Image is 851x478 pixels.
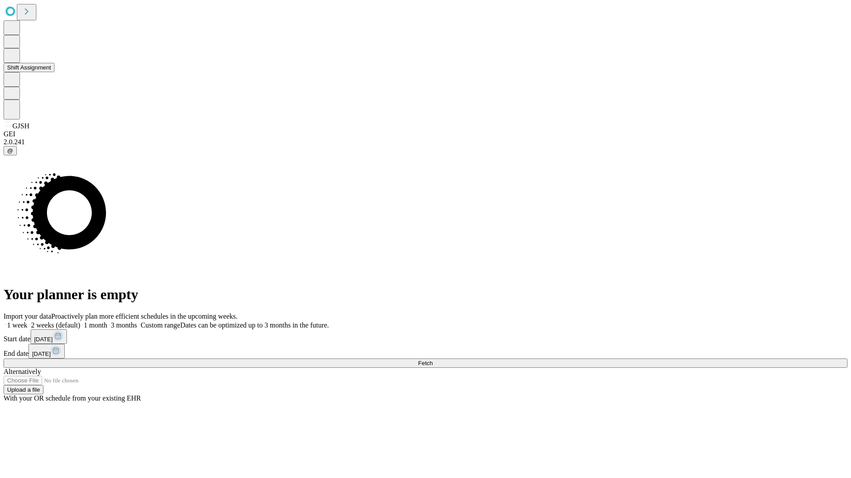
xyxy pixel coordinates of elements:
[141,321,180,329] span: Custom range
[4,312,51,320] span: Import your data
[12,122,29,130] span: GJSH
[51,312,238,320] span: Proactively plan more efficient schedules in the upcoming weeks.
[4,130,847,138] div: GEI
[34,336,53,343] span: [DATE]
[180,321,329,329] span: Dates can be optimized up to 3 months in the future.
[4,329,847,344] div: Start date
[28,344,65,358] button: [DATE]
[4,286,847,303] h1: Your planner is empty
[31,329,67,344] button: [DATE]
[7,321,27,329] span: 1 week
[4,63,55,72] button: Shift Assignment
[7,147,13,154] span: @
[4,146,17,155] button: @
[4,358,847,368] button: Fetch
[4,385,43,394] button: Upload a file
[4,138,847,146] div: 2.0.241
[111,321,137,329] span: 3 months
[418,360,433,366] span: Fetch
[84,321,107,329] span: 1 month
[4,394,141,402] span: With your OR schedule from your existing EHR
[4,344,847,358] div: End date
[32,351,51,357] span: [DATE]
[4,368,41,375] span: Alternatively
[31,321,80,329] span: 2 weeks (default)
